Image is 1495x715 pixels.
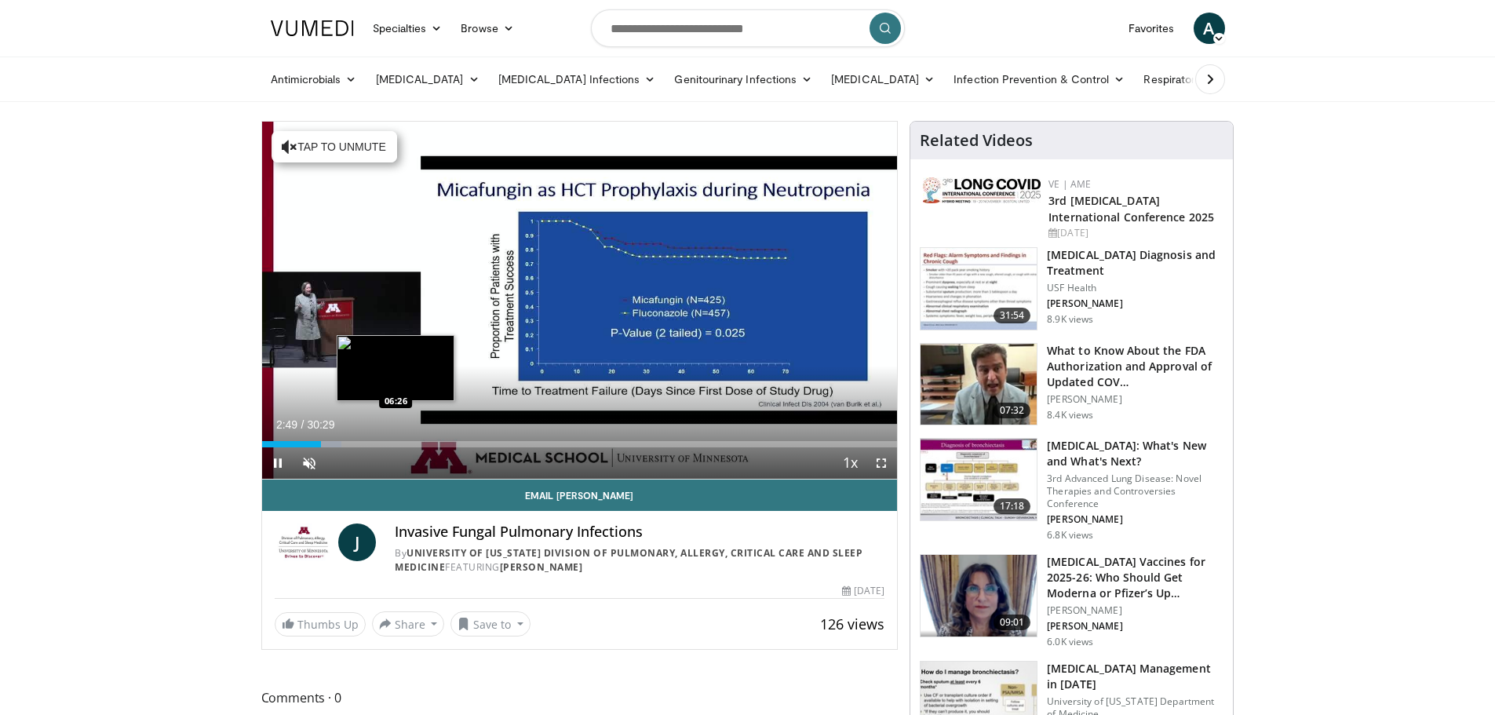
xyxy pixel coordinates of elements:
[866,447,897,479] button: Fullscreen
[450,611,531,637] button: Save to
[1047,513,1223,526] p: [PERSON_NAME]
[261,688,899,708] span: Comments 0
[261,64,366,95] a: Antimicrobials
[665,64,822,95] a: Genitourinary Infections
[275,523,333,561] img: University of Minnesota Division of Pulmonary, Allergy, Critical Care and Sleep Medicine
[994,403,1031,418] span: 07:32
[921,248,1037,330] img: 912d4c0c-18df-4adc-aa60-24f51820003e.150x105_q85_crop-smart_upscale.jpg
[1047,554,1223,601] h3: [MEDICAL_DATA] Vaccines for 2025-26: Who Should Get Moderna or Pfizer’s Up…
[363,13,452,44] a: Specialties
[372,611,445,637] button: Share
[262,447,294,479] button: Pause
[1048,177,1091,191] a: VE | AME
[271,20,354,36] img: VuMedi Logo
[920,131,1033,150] h4: Related Videos
[500,560,583,574] a: [PERSON_NAME]
[395,546,884,575] div: By FEATURING
[1194,13,1225,44] a: A
[921,344,1037,425] img: a1e50555-b2fd-4845-bfdc-3eac51376964.150x105_q85_crop-smart_upscale.jpg
[1047,636,1093,648] p: 6.0K views
[451,13,523,44] a: Browse
[822,64,944,95] a: [MEDICAL_DATA]
[1047,604,1223,617] p: [PERSON_NAME]
[1047,438,1223,469] h3: [MEDICAL_DATA]: What's New and What's Next?
[294,447,325,479] button: Unmute
[272,131,397,162] button: Tap to unmute
[994,308,1031,323] span: 31:54
[923,177,1041,203] img: a2792a71-925c-4fc2-b8ef-8d1b21aec2f7.png.150x105_q85_autocrop_double_scale_upscale_version-0.2.jpg
[920,438,1223,542] a: 17:18 [MEDICAL_DATA]: What's New and What's Next? 3rd Advanced Lung Disease: Novel Therapies and ...
[366,64,489,95] a: [MEDICAL_DATA]
[275,612,366,637] a: Thumbs Up
[307,418,334,431] span: 30:29
[1047,620,1223,633] p: [PERSON_NAME]
[262,122,898,480] video-js: Video Player
[1047,247,1223,279] h3: [MEDICAL_DATA] Diagnosis and Treatment
[1134,64,1280,95] a: Respiratory Infections
[920,554,1223,648] a: 09:01 [MEDICAL_DATA] Vaccines for 2025-26: Who Should Get Moderna or Pfizer’s Up… [PERSON_NAME] [...
[842,584,884,598] div: [DATE]
[1047,313,1093,326] p: 8.9K views
[1047,529,1093,542] p: 6.8K views
[489,64,665,95] a: [MEDICAL_DATA] Infections
[262,441,898,447] div: Progress Bar
[834,447,866,479] button: Playback Rate
[1119,13,1184,44] a: Favorites
[1048,193,1214,224] a: 3rd [MEDICAL_DATA] International Conference 2025
[920,343,1223,426] a: 07:32 What to Know About the FDA Authorization and Approval of Updated COV… [PERSON_NAME] 8.4K views
[1047,297,1223,310] p: [PERSON_NAME]
[994,615,1031,630] span: 09:01
[820,615,884,633] span: 126 views
[1047,409,1093,421] p: 8.4K views
[338,523,376,561] a: J
[337,335,454,401] img: image.jpeg
[276,418,297,431] span: 2:49
[591,9,905,47] input: Search topics, interventions
[1047,343,1223,390] h3: What to Know About the FDA Authorization and Approval of Updated COV…
[944,64,1134,95] a: Infection Prevention & Control
[395,523,884,541] h4: Invasive Fungal Pulmonary Infections
[1047,393,1223,406] p: [PERSON_NAME]
[1048,226,1220,240] div: [DATE]
[921,555,1037,637] img: 4e370bb1-17f0-4657-a42f-9b995da70d2f.png.150x105_q85_crop-smart_upscale.png
[1047,661,1223,692] h3: [MEDICAL_DATA] Management in [DATE]
[921,439,1037,520] img: 8723abe7-f9a9-4f6c-9b26-6bd057632cd6.150x105_q85_crop-smart_upscale.jpg
[1047,472,1223,510] p: 3rd Advanced Lung Disease: Novel Therapies and Controversies Conference
[1047,282,1223,294] p: USF Health
[920,247,1223,330] a: 31:54 [MEDICAL_DATA] Diagnosis and Treatment USF Health [PERSON_NAME] 8.9K views
[395,546,862,574] a: University of [US_STATE] Division of Pulmonary, Allergy, Critical Care and Sleep Medicine
[262,480,898,511] a: Email [PERSON_NAME]
[994,498,1031,514] span: 17:18
[301,418,304,431] span: /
